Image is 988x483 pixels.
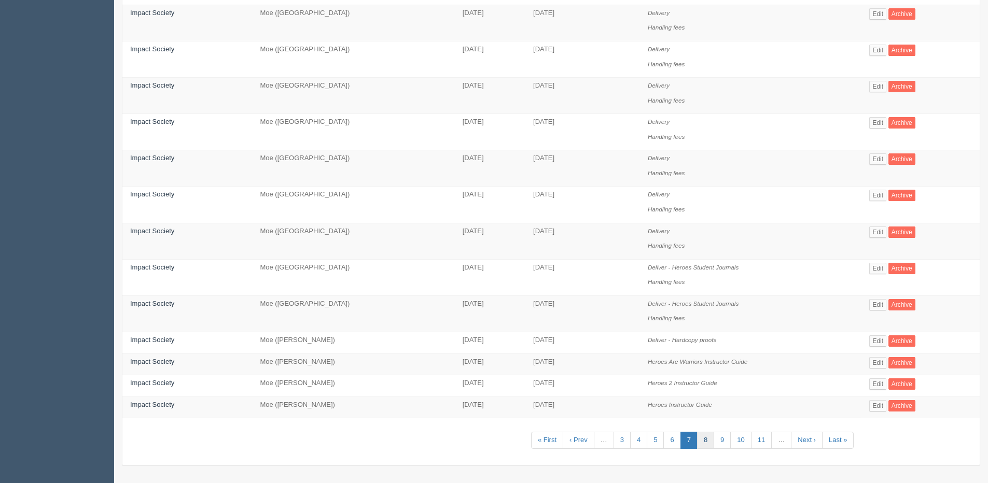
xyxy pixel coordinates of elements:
td: Moe ([GEOGRAPHIC_DATA]) [252,41,454,77]
a: Impact Society [130,190,174,198]
a: Edit [869,153,886,165]
a: Edit [869,117,886,129]
td: Moe ([PERSON_NAME]) [252,353,454,375]
a: « First [531,432,563,449]
td: [DATE] [525,353,640,375]
a: Archive [888,299,915,310]
a: 9 [714,432,731,449]
td: Moe ([GEOGRAPHIC_DATA]) [252,295,454,332]
td: [DATE] [455,41,525,77]
td: Moe ([GEOGRAPHIC_DATA]) [252,187,454,223]
a: Edit [869,263,886,274]
i: Handling fees [648,24,685,31]
td: [DATE] [455,332,525,353]
a: Archive [888,263,915,274]
a: Edit [869,81,886,92]
i: Handling fees [648,206,685,212]
td: [DATE] [525,259,640,295]
i: Deliver - Hardcopy proofs [648,336,717,343]
td: [DATE] [525,5,640,41]
td: [DATE] [525,78,640,114]
a: Impact Society [130,336,174,344]
a: Impact Society [130,9,174,17]
a: Archive [888,357,915,368]
i: Delivery [648,9,670,16]
a: 10 [730,432,751,449]
i: Delivery [648,118,670,125]
td: [DATE] [455,259,525,295]
a: Archive [888,335,915,347]
i: Delivery [648,82,670,89]
a: 7 [680,432,698,449]
td: [DATE] [525,332,640,353]
td: [DATE] [455,78,525,114]
td: [DATE] [455,223,525,259]
a: 6 [663,432,680,449]
td: [DATE] [525,114,640,150]
i: Handling fees [648,242,685,249]
a: … [771,432,791,449]
a: 3 [614,432,631,449]
a: 5 [647,432,664,449]
i: Handling fees [648,133,685,140]
i: Handling fees [648,97,685,104]
i: Delivery [648,191,670,197]
i: Delivery [648,154,670,161]
i: Handling fees [648,315,685,321]
a: Archive [888,378,915,390]
a: 4 [630,432,647,449]
a: Next › [791,432,823,449]
a: Archive [888,190,915,201]
td: Moe ([GEOGRAPHIC_DATA]) [252,150,454,187]
a: Impact Society [130,227,174,235]
a: Archive [888,81,915,92]
a: Impact Society [130,401,174,408]
i: Heroes Instructor Guide [648,401,712,408]
a: Edit [869,226,886,238]
a: Archive [888,226,915,238]
a: Last » [822,432,854,449]
a: Archive [888,117,915,129]
a: Edit [869,400,886,411]
td: Moe ([GEOGRAPHIC_DATA]) [252,5,454,41]
a: 11 [751,432,772,449]
a: Archive [888,45,915,56]
td: [DATE] [525,396,640,418]
a: Edit [869,299,886,310]
i: Handling fees [648,61,685,67]
a: Edit [869,45,886,56]
i: Deliver - Heroes Student Journals [648,264,739,271]
a: 8 [697,432,714,449]
a: Impact Society [130,379,174,387]
a: Edit [869,378,886,390]
i: Handling fees [648,169,685,176]
a: Impact Society [130,300,174,307]
td: [DATE] [455,353,525,375]
td: Moe ([GEOGRAPHIC_DATA]) [252,259,454,295]
td: [DATE] [525,223,640,259]
td: [DATE] [455,396,525,418]
i: Heroes Are Warriors Instructor Guide [648,358,747,365]
a: Impact Society [130,45,174,53]
i: Handling fees [648,278,685,285]
td: Moe ([GEOGRAPHIC_DATA]) [252,223,454,259]
td: [DATE] [455,150,525,187]
td: [DATE] [525,187,640,223]
td: [DATE] [455,295,525,332]
td: Moe ([PERSON_NAME]) [252,396,454,418]
td: [DATE] [525,375,640,397]
i: Delivery [648,228,670,234]
i: Deliver - Heroes Student Journals [648,300,739,307]
td: [DATE] [525,150,640,187]
td: [DATE] [525,295,640,332]
a: Impact Society [130,154,174,162]
a: Archive [888,8,915,20]
td: [DATE] [525,41,640,77]
i: Heroes 2 Instructor Guide [648,379,717,386]
td: Moe ([PERSON_NAME]) [252,332,454,353]
a: Impact Society [130,118,174,125]
a: Edit [869,357,886,368]
a: Impact Society [130,358,174,365]
td: [DATE] [455,114,525,150]
td: [DATE] [455,187,525,223]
